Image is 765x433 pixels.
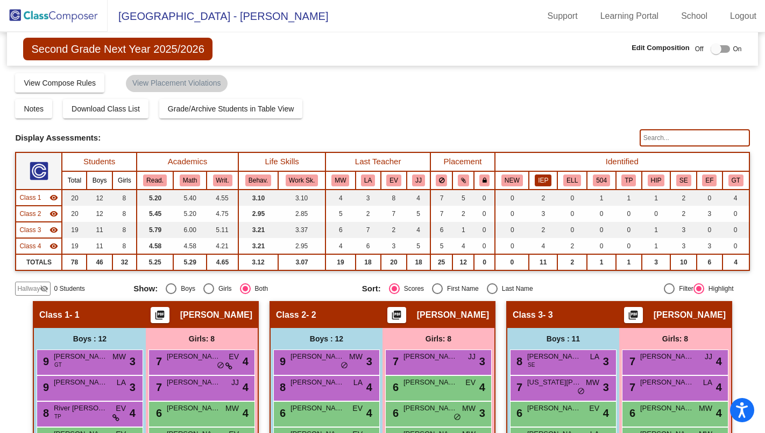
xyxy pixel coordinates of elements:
[130,405,136,421] span: 4
[225,403,239,414] span: MW
[133,283,354,294] mat-radio-group: Select an option
[381,222,407,238] td: 2
[243,379,249,395] span: 4
[627,381,635,393] span: 7
[705,351,712,362] span: JJ
[291,351,344,362] span: [PERSON_NAME]
[407,222,430,238] td: 4
[452,206,474,222] td: 2
[207,254,238,270] td: 4.65
[452,190,474,206] td: 5
[381,171,407,190] th: Emily Valentine
[277,355,286,367] span: 9
[507,328,619,350] div: Boys : 11
[62,254,87,270] td: 78
[642,206,671,222] td: 0
[286,174,318,186] button: Work Sk.
[675,284,693,294] div: Filter
[592,8,668,25] a: Learning Portal
[173,238,207,254] td: 4.58
[325,238,355,254] td: 4
[112,206,137,222] td: 8
[479,353,485,369] span: 3
[207,190,238,206] td: 4.55
[722,238,749,254] td: 0
[587,171,616,190] th: 504 Plan
[176,284,195,294] div: Boys
[417,310,489,320] span: [PERSON_NAME]
[672,8,716,25] a: School
[16,206,62,222] td: Karen Swanson - 2
[54,361,62,369] span: GT
[278,222,326,238] td: 3.37
[49,242,58,250] mat-icon: visibility
[616,171,642,190] th: Gifted Talent Pool
[238,222,278,238] td: 3.21
[112,190,137,206] td: 8
[697,222,722,238] td: 0
[112,222,137,238] td: 8
[557,206,587,222] td: 0
[577,387,585,396] span: do_not_disturb_alt
[62,238,87,254] td: 19
[87,222,112,238] td: 11
[640,377,694,388] span: [PERSON_NAME]
[514,381,522,393] span: 7
[603,353,609,369] span: 3
[87,238,112,254] td: 11
[382,328,494,350] div: Girls: 8
[474,206,495,222] td: 0
[130,353,136,369] span: 3
[243,353,249,369] span: 4
[703,377,712,388] span: LA
[238,152,325,171] th: Life Skills
[616,254,642,270] td: 1
[616,222,642,238] td: 0
[362,283,583,294] mat-radio-group: Select an option
[403,351,457,362] span: [PERSON_NAME]
[386,174,401,186] button: EV
[642,190,671,206] td: 1
[276,310,306,320] span: Class 2
[474,171,495,190] th: Keep with teacher
[699,403,712,414] span: MW
[153,381,162,393] span: 7
[278,206,326,222] td: 2.85
[16,238,62,254] td: Holly Swanson - 4
[697,190,722,206] td: 0
[180,174,200,186] button: Math
[356,222,381,238] td: 7
[670,222,697,238] td: 3
[34,328,146,350] div: Boys : 12
[277,381,286,393] span: 8
[670,238,697,254] td: 3
[207,238,238,254] td: 4.21
[733,44,742,54] span: On
[642,171,671,190] th: Highly Involved Parent
[616,238,642,254] td: 0
[15,99,52,118] button: Notes
[356,206,381,222] td: 2
[387,307,406,323] button: Print Students Details
[23,38,212,60] span: Second Grade Next Year 2025/2026
[587,254,616,270] td: 1
[62,206,87,222] td: 20
[452,222,474,238] td: 1
[24,104,44,113] span: Notes
[173,206,207,222] td: 5.20
[479,379,485,395] span: 4
[529,222,557,238] td: 2
[400,284,424,294] div: Scores
[648,174,665,186] button: HIP
[24,79,96,87] span: View Compose Rules
[702,174,717,186] button: EF
[535,174,551,186] button: IEP
[695,44,704,54] span: Off
[366,405,372,421] span: 4
[325,206,355,222] td: 5
[231,377,239,388] span: JJ
[116,403,126,414] span: EV
[62,222,87,238] td: 19
[529,254,557,270] td: 11
[217,361,224,370] span: do_not_disturb_alt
